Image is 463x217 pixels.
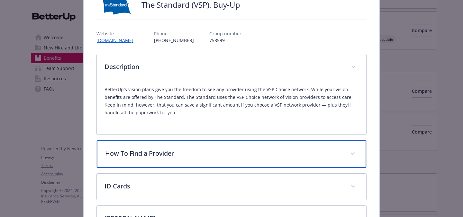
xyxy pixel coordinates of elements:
p: Description [104,62,343,72]
p: Phone [154,30,194,37]
p: Group number [209,30,241,37]
div: How To Find a Provider [97,140,366,168]
p: 758599 [209,37,241,44]
p: BetterUp's vision plans give you the freedom to see any provider using the VSP Choice network. Wh... [104,86,359,117]
p: ID Cards [104,181,343,191]
div: Description [97,54,366,81]
p: [PHONE_NUMBER] [154,37,194,44]
p: How To Find a Provider [105,149,342,158]
div: Description [97,81,366,135]
p: Website [96,30,139,37]
a: [DOMAIN_NAME] [96,37,139,43]
div: ID Cards [97,174,366,200]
